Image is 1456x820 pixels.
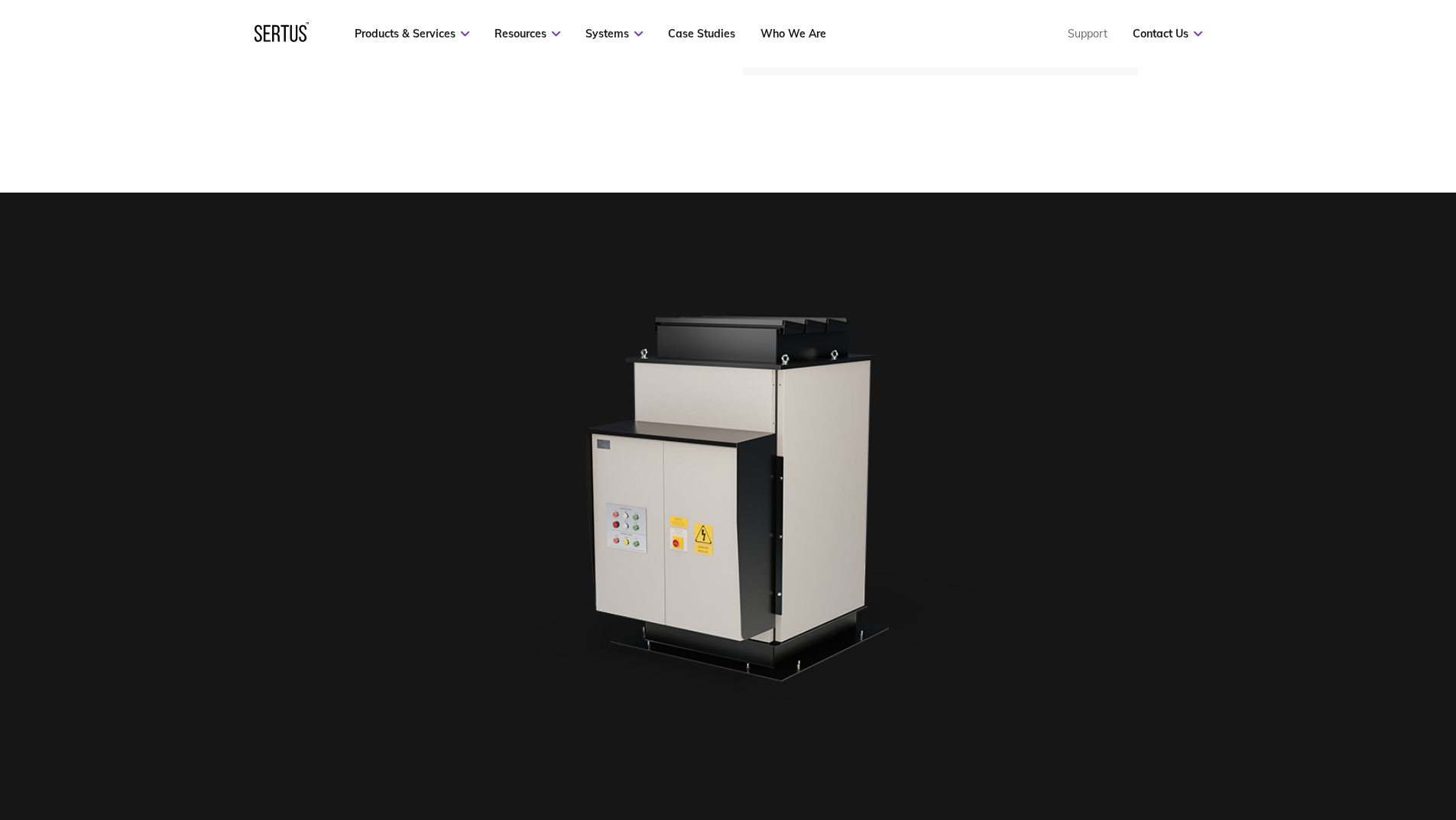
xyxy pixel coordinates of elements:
[1068,27,1107,41] a: Support
[355,27,469,41] a: Products & Services
[1133,27,1202,41] a: Contact Us
[760,27,826,41] a: Who We Are
[668,27,735,41] a: Case Studies
[495,27,560,41] a: Resources
[585,27,643,41] a: Systems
